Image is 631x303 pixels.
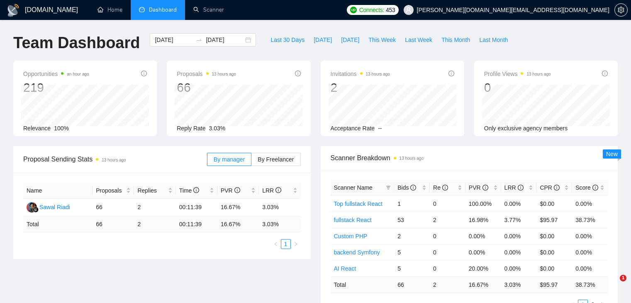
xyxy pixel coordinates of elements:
li: Next Page [291,239,301,249]
span: 453 [386,5,395,15]
td: 3.03 % [501,276,537,293]
span: LRR [262,187,281,194]
td: 0.00% [465,244,501,260]
span: 1 [620,275,626,281]
td: 3.03% [259,199,300,216]
span: info-circle [554,185,560,191]
a: setting [614,7,628,13]
td: 0 [430,260,465,276]
td: 0 [430,195,465,212]
th: Name [23,183,93,199]
td: 2 [134,216,175,232]
button: Last Month [475,33,512,46]
time: 13 hours ago [366,72,390,76]
time: 13 hours ago [102,158,126,162]
span: 100% [54,125,69,132]
span: Scanner Name [334,184,373,191]
td: 16.67% [217,199,259,216]
td: 0.00% [465,228,501,244]
span: Relevance [23,125,51,132]
h1: Team Dashboard [13,33,140,53]
a: searchScanner [193,6,224,13]
td: 00:11:39 [176,199,217,216]
td: 2 [430,212,465,228]
input: End date [206,35,244,44]
button: [DATE] [309,33,336,46]
td: 66 [394,276,430,293]
span: PVR [221,187,240,194]
span: 3.03% [209,125,226,132]
div: 66 [177,80,236,95]
div: 2 [331,80,390,95]
span: Invitations [331,69,390,79]
time: 13 hours ago [400,156,424,161]
span: info-circle [193,187,199,193]
td: 0.00% [501,195,537,212]
time: an hour ago [67,72,89,76]
td: 3.77% [501,212,537,228]
span: right [293,242,298,247]
span: info-circle [518,185,524,191]
span: dashboard [139,7,145,12]
span: Re [433,184,448,191]
a: Top fullstack React [334,200,383,207]
td: 0.00% [501,244,537,260]
div: 219 [23,80,89,95]
td: $ 95.97 [536,276,572,293]
td: 0 [430,228,465,244]
span: Dashboard [149,6,177,13]
iframe: Intercom live chat [603,275,623,295]
td: $95.97 [536,212,572,228]
span: Last 30 Days [270,35,305,44]
td: 0.00% [572,244,608,260]
span: filter [386,185,391,190]
span: info-circle [448,71,454,76]
td: 0.00% [572,260,608,276]
span: info-circle [234,187,240,193]
td: 5 [394,260,430,276]
td: 16.67 % [217,216,259,232]
button: setting [614,3,628,17]
span: filter [384,181,392,194]
td: 53 [394,212,430,228]
button: right [291,239,301,249]
td: 1 [394,195,430,212]
span: PVR [469,184,488,191]
span: Only exclusive agency members [484,125,568,132]
time: 13 hours ago [212,72,236,76]
span: info-circle [410,185,416,191]
span: [DATE] [341,35,359,44]
time: 13 hours ago [526,72,551,76]
td: Total [331,276,395,293]
span: LRR [504,184,524,191]
span: Time [179,187,199,194]
span: Replies [137,186,166,195]
span: Connects: [359,5,384,15]
span: By Freelancer [258,156,294,163]
a: AI React [334,265,356,272]
span: Scanner Breakdown [331,153,608,163]
div: Sawal Riadi [39,203,70,212]
a: homeHome [97,6,122,13]
td: 100.00% [465,195,501,212]
button: This Week [364,33,400,46]
span: to [196,37,202,43]
td: 38.73 % [572,276,608,293]
a: backend Symfony [334,249,380,256]
span: Proposal Sending Stats [23,154,207,164]
button: left [271,239,281,249]
a: SRSawal Riadi [27,203,70,210]
span: info-circle [442,185,448,191]
span: info-circle [602,71,608,76]
td: 0 [430,244,465,260]
img: gigradar-bm.png [33,207,39,213]
td: 0.00% [572,228,608,244]
a: fullstack React [334,217,372,223]
td: 3.03 % [259,216,300,232]
th: Replies [134,183,175,199]
span: Last Week [405,35,432,44]
span: This Month [441,35,470,44]
td: $0.00 [536,195,572,212]
td: 2 [394,228,430,244]
img: logo [7,4,20,17]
